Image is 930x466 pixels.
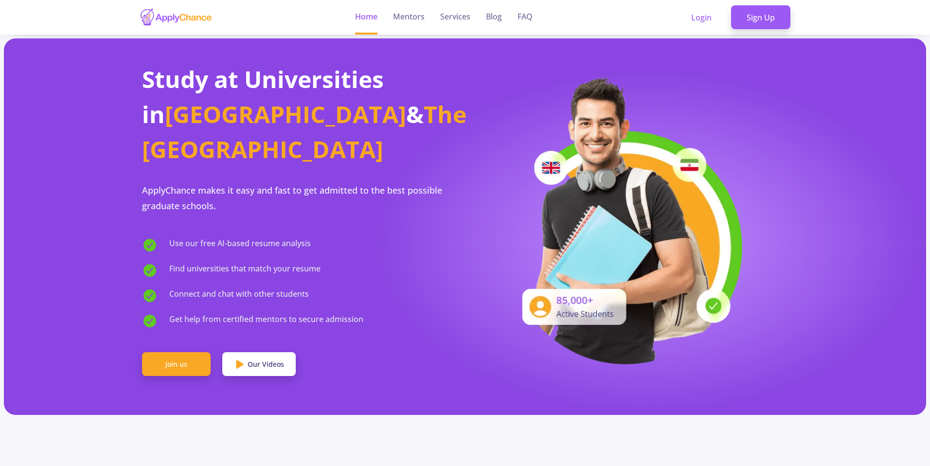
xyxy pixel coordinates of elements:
a: Our Videos [222,352,296,376]
span: Our Videos [248,359,284,369]
img: applicant [507,74,746,364]
span: Use our free AI-based resume analysis [169,237,311,253]
img: applychance logo [140,8,213,27]
span: Connect and chat with other students [169,288,309,304]
span: Study at Universities in [142,63,384,130]
a: Login [676,5,727,30]
span: Find universities that match your resume [169,263,321,278]
span: & [406,98,424,130]
a: Sign Up [731,5,790,30]
span: Get help from certified mentors to secure admission [169,313,363,329]
span: [GEOGRAPHIC_DATA] [165,98,406,130]
a: Join us [142,352,211,376]
span: ApplyChance makes it easy and fast to get admitted to the best possible graduate schools. [142,184,442,212]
